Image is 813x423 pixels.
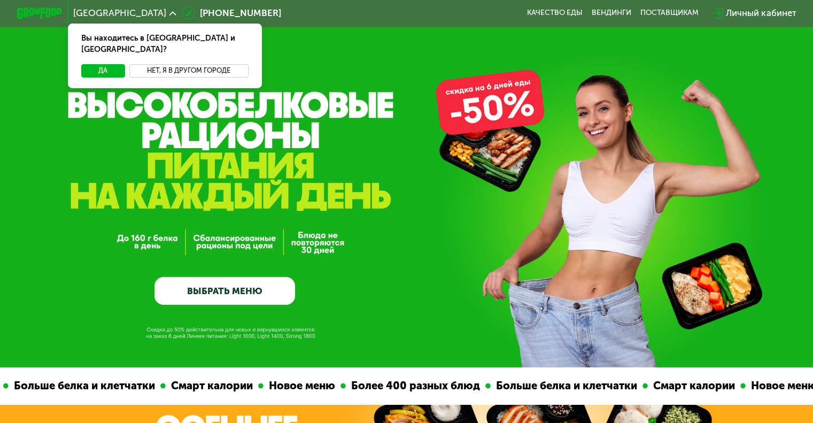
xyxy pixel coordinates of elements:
[647,378,740,394] div: Смарт калории
[129,64,249,78] button: Нет, я в другом городе
[592,9,631,18] a: Вендинги
[640,9,699,18] div: поставщикам
[263,378,340,394] div: Новое меню
[154,277,295,305] a: ВЫБРАТЬ МЕНЮ
[182,6,281,20] a: [PHONE_NUMBER]
[165,378,258,394] div: Смарт калории
[68,24,262,64] div: Вы находитесь в [GEOGRAPHIC_DATA] и [GEOGRAPHIC_DATA]?
[8,378,160,394] div: Больше белка и клетчатки
[527,9,583,18] a: Качество еды
[81,64,125,78] button: Да
[726,6,796,20] div: Личный кабинет
[345,378,485,394] div: Более 400 разных блюд
[73,9,166,18] span: [GEOGRAPHIC_DATA]
[490,378,642,394] div: Больше белка и клетчатки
